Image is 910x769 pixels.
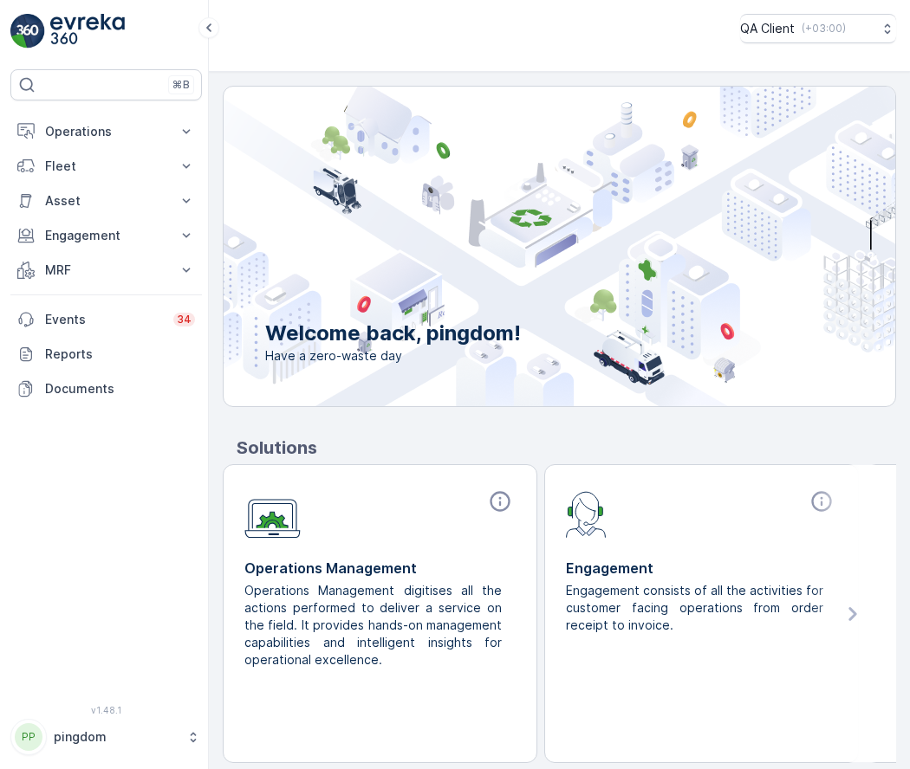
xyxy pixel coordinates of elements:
[10,372,202,406] a: Documents
[802,22,846,36] p: ( +03:00 )
[244,582,502,669] p: Operations Management digitises all the actions performed to deliver a service on the field. It p...
[265,347,521,365] span: Have a zero-waste day
[45,227,167,244] p: Engagement
[45,158,167,175] p: Fleet
[10,337,202,372] a: Reports
[265,320,521,347] p: Welcome back, pingdom!
[10,705,202,715] span: v 1.48.1
[10,114,202,149] button: Operations
[45,380,195,397] p: Documents
[740,14,896,43] button: QA Client(+03:00)
[45,192,167,210] p: Asset
[45,262,167,279] p: MRF
[566,582,823,634] p: Engagement consists of all the activities for customer facing operations from order receipt to in...
[10,253,202,288] button: MRF
[15,723,42,751] div: PP
[10,14,45,48] img: logo
[237,435,896,461] p: Solutions
[45,311,163,328] p: Events
[146,87,895,406] img: city illustration
[177,313,192,326] p: 34
[45,346,195,363] p: Reports
[244,489,301,539] img: module-icon
[566,558,837,578] p: Engagement
[566,489,607,538] img: module-icon
[172,78,190,92] p: ⌘B
[740,20,795,37] p: QA Client
[10,149,202,184] button: Fleet
[54,728,178,746] p: pingdom
[50,14,125,48] img: logo_light-DOdMpM7g.png
[244,558,516,578] p: Operations Management
[10,302,202,337] a: Events34
[10,184,202,218] button: Asset
[10,719,202,755] button: PPpingdom
[45,123,167,140] p: Operations
[10,218,202,253] button: Engagement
